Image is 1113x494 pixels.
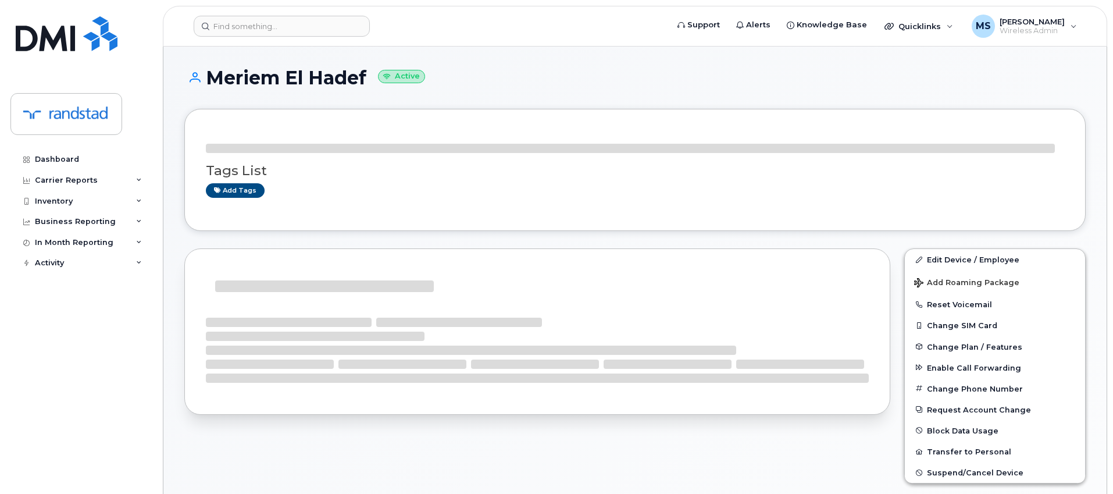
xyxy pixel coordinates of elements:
span: Suspend/Cancel Device [927,468,1023,477]
h1: Meriem El Hadef [184,67,1086,88]
button: Suspend/Cancel Device [905,462,1085,483]
button: Enable Call Forwarding [905,357,1085,378]
span: Add Roaming Package [914,278,1019,289]
button: Add Roaming Package [905,270,1085,294]
a: Add tags [206,183,265,198]
small: Active [378,70,425,83]
h3: Tags List [206,164,1064,178]
button: Change SIM Card [905,315,1085,336]
span: Enable Call Forwarding [927,363,1021,372]
button: Block Data Usage [905,420,1085,441]
span: Change Plan / Features [927,342,1022,351]
button: Reset Voicemail [905,294,1085,315]
button: Request Account Change [905,399,1085,420]
a: Edit Device / Employee [905,249,1085,270]
button: Change Plan / Features [905,336,1085,357]
button: Transfer to Personal [905,441,1085,462]
button: Change Phone Number [905,378,1085,399]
